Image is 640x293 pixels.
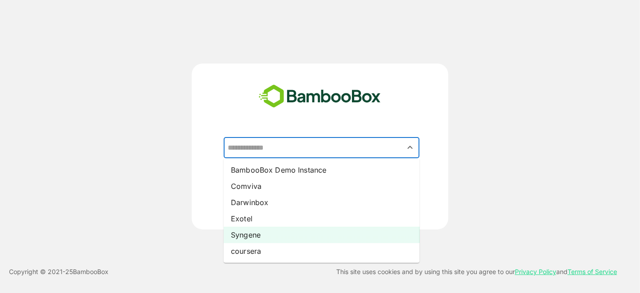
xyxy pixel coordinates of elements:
li: BambooBox Demo Instance [224,162,419,178]
button: Close [404,142,416,154]
li: Syngene [224,227,419,243]
p: Copyright © 2021- 25 BambooBox [9,266,108,277]
a: Terms of Service [568,268,617,275]
li: Darwinbox [224,194,419,211]
li: coursera [224,243,419,259]
li: Exotel [224,211,419,227]
img: bamboobox [254,82,386,111]
p: This site uses cookies and by using this site you agree to our and [336,266,617,277]
li: Comviva [224,178,419,194]
a: Privacy Policy [515,268,556,275]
